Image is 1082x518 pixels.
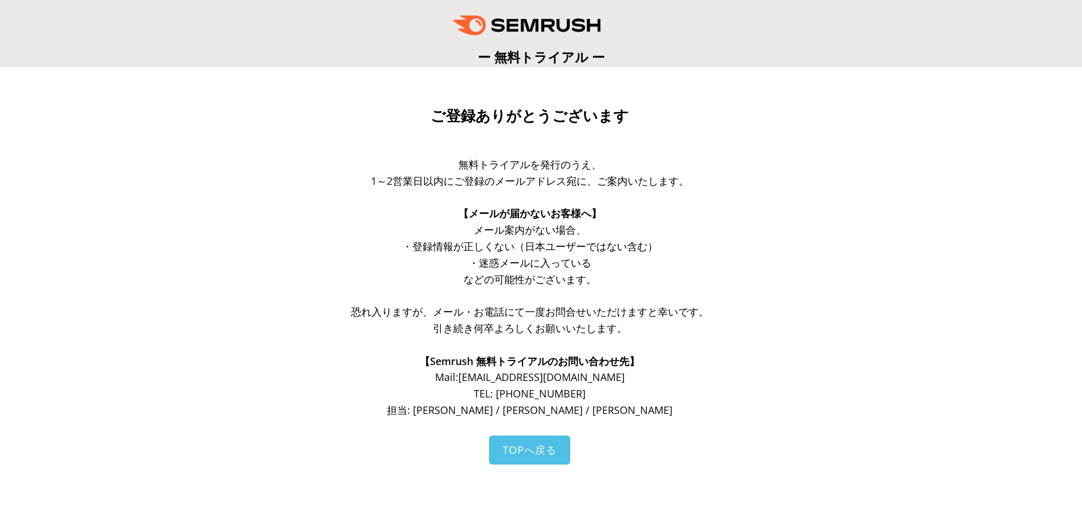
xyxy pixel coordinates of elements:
[387,403,672,417] span: 担当: [PERSON_NAME] / [PERSON_NAME] / [PERSON_NAME]
[431,107,629,125] span: ご登録ありがとうございます
[371,174,689,188] span: 1～2営業日以内にご登録のメールアドレス宛に、ご案内いたします。
[463,272,596,286] span: などの可能性がございます。
[489,436,570,465] a: TOPへ戻る
[478,48,605,66] span: ー 無料トライアル ー
[458,206,601,220] span: 【メールが届かないお客様へ】
[458,158,601,171] span: 無料トライアルを発行のうえ、
[474,387,586,400] span: TEL: [PHONE_NUMBER]
[469,256,591,270] span: ・迷惑メールに入っている
[503,443,557,457] span: TOPへ戻る
[435,370,625,384] span: Mail: [EMAIL_ADDRESS][DOMAIN_NAME]
[474,223,586,237] span: メール案内がない場合、
[351,305,709,318] span: 恐れ入りますが、メール・お電話にて一度お問合せいただけますと幸いです。
[402,239,658,253] span: ・登録情報が正しくない（日本ユーザーではない含む）
[433,321,627,335] span: 引き続き何卒よろしくお願いいたします。
[420,354,640,368] span: 【Semrush 無料トライアルのお問い合わせ先】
